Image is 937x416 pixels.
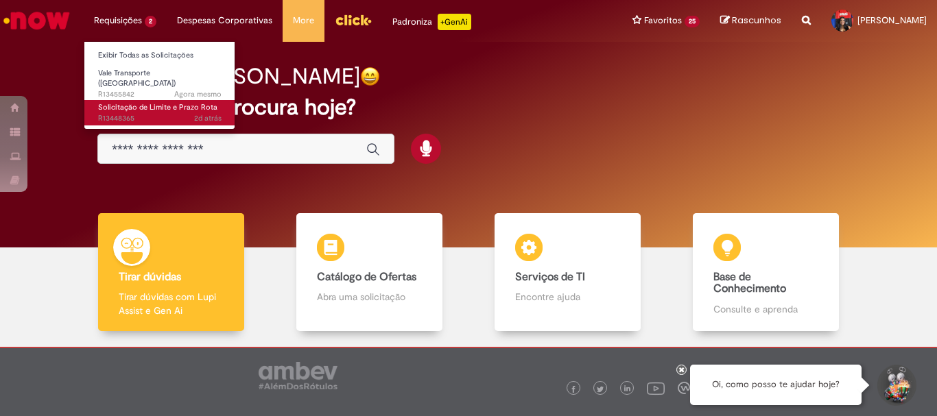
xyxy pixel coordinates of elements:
[875,365,916,406] button: Iniciar Conversa de Suporte
[1,7,72,34] img: ServiceNow
[94,14,142,27] span: Requisições
[84,41,235,130] ul: Requisições
[647,379,665,397] img: logo_footer_youtube.png
[570,386,577,393] img: logo_footer_facebook.png
[145,16,156,27] span: 2
[98,68,176,89] span: Vale Transporte ([GEOGRAPHIC_DATA])
[857,14,927,26] span: [PERSON_NAME]
[174,89,222,99] span: Agora mesmo
[119,270,181,284] b: Tirar dúvidas
[259,362,337,389] img: logo_footer_ambev_rotulo_gray.png
[515,270,585,284] b: Serviços de TI
[732,14,781,27] span: Rascunhos
[293,14,314,27] span: More
[468,213,667,332] a: Serviços de TI Encontre ajuda
[270,213,468,332] a: Catálogo de Ofertas Abra uma solicitação
[392,14,471,30] div: Padroniza
[97,95,840,119] h2: O que você procura hoje?
[438,14,471,30] p: +GenAi
[624,385,631,393] img: logo_footer_linkedin.png
[713,270,786,296] b: Base de Conhecimento
[690,365,862,405] div: Oi, como posso te ajudar hoje?
[98,89,222,100] span: R13455842
[174,89,222,99] time: 28/08/2025 08:46:16
[119,290,223,317] p: Tirar dúvidas com Lupi Assist e Gen Ai
[720,14,781,27] a: Rascunhos
[84,48,235,63] a: Exibir Todas as Solicitações
[335,10,372,30] img: click_logo_yellow_360x200.png
[685,16,700,27] span: 25
[194,113,222,123] span: 2d atrás
[678,382,690,394] img: logo_footer_workplace.png
[597,386,604,393] img: logo_footer_twitter.png
[98,102,217,112] span: Solicitação de Limite e Prazo Rota
[317,270,416,284] b: Catálogo de Ofertas
[84,66,235,95] a: Aberto R13455842 : Vale Transporte (VT)
[667,213,865,332] a: Base de Conhecimento Consulte e aprenda
[177,14,272,27] span: Despesas Corporativas
[317,290,421,304] p: Abra uma solicitação
[84,100,235,125] a: Aberto R13448365 : Solicitação de Limite e Prazo Rota
[72,213,270,332] a: Tirar dúvidas Tirar dúvidas com Lupi Assist e Gen Ai
[713,302,818,316] p: Consulte e aprenda
[360,66,380,86] img: happy-face.png
[194,113,222,123] time: 26/08/2025 13:36:31
[644,14,682,27] span: Favoritos
[98,113,222,124] span: R13448365
[515,290,619,304] p: Encontre ajuda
